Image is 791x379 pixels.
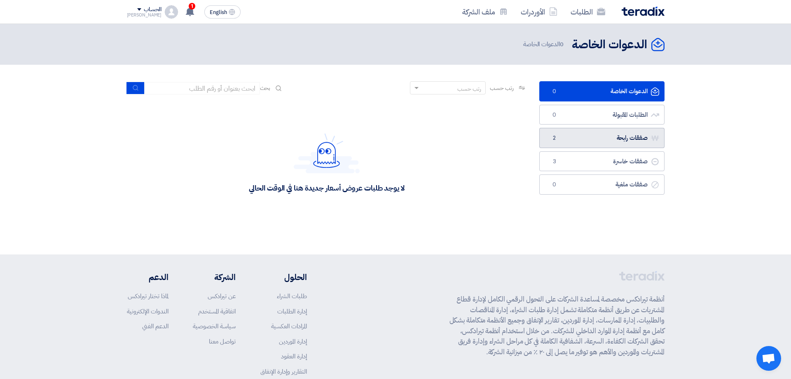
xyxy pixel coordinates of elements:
li: الشركة [193,271,236,283]
span: 2 [550,134,559,142]
a: الأوردرات [514,2,564,21]
a: عن تيرادكس [208,292,236,301]
li: الدعم [127,271,168,283]
a: إدارة الطلبات [277,307,307,316]
div: لا يوجد طلبات عروض أسعار جديدة هنا في الوقت الحالي [249,183,404,193]
input: ابحث بعنوان أو رقم الطلب [145,82,260,94]
img: Teradix logo [622,7,665,16]
div: [PERSON_NAME] [127,13,162,17]
a: المزادات العكسية [271,322,307,331]
a: سياسة الخصوصية [193,322,236,331]
button: English [204,5,241,19]
img: profile_test.png [165,5,178,19]
a: الدعوات الخاصة0 [539,81,665,101]
li: الحلول [260,271,307,283]
a: طلبات الشراء [277,292,307,301]
a: الدعم الفني [142,322,168,331]
a: الطلبات المقبولة0 [539,105,665,125]
a: تواصل معنا [209,337,236,346]
span: 1 [189,3,195,9]
a: الطلبات [564,2,612,21]
span: 0 [550,181,559,189]
a: لماذا تختار تيرادكس [128,292,168,301]
img: Hello [294,133,360,173]
a: اتفاقية المستخدم [198,307,236,316]
div: رتب حسب [457,85,481,93]
a: صفقات خاسرة3 [539,151,665,172]
a: الندوات الإلكترونية [127,307,168,316]
a: صفقات ملغية0 [539,174,665,195]
a: التقارير وإدارة الإنفاق [260,367,307,376]
span: 0 [560,40,564,49]
a: إدارة العقود [281,352,307,361]
a: ملف الشركة [456,2,514,21]
div: دردشة مفتوحة [756,346,781,371]
h2: الدعوات الخاصة [572,37,647,53]
a: صفقات رابحة2 [539,128,665,148]
div: الحساب [144,6,161,13]
span: الدعوات الخاصة [523,40,565,49]
span: English [210,9,227,15]
span: رتب حسب [490,84,513,92]
span: 0 [550,111,559,119]
p: أنظمة تيرادكس مخصصة لمساعدة الشركات على التحول الرقمي الكامل لإدارة قطاع المشتريات عن طريق أنظمة ... [449,294,665,357]
span: 3 [550,158,559,166]
span: بحث [260,84,271,92]
a: إدارة الموردين [279,337,307,346]
span: 0 [550,87,559,96]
